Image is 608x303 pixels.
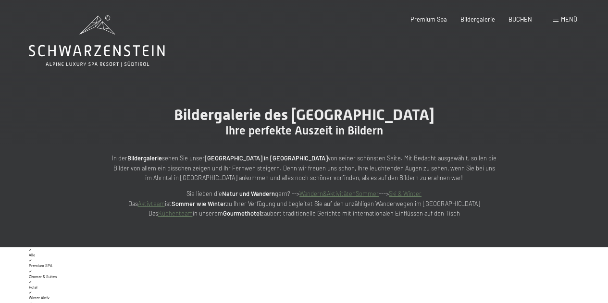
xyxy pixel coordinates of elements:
span: ✓ [29,247,32,252]
p: In der sehen Sie unser von seiner schönsten Seite. Mit Bedacht ausgewählt, sollen die Bilder von ... [112,153,496,182]
a: Premium Spa [410,15,447,23]
span: Zimmer & Suiten [29,274,57,279]
a: Aktivteam [138,200,165,207]
a: Ski & Winter [389,190,422,197]
span: ✓ [29,290,32,295]
span: Premium SPA [29,263,52,268]
span: ✓ [29,258,32,263]
p: Sie lieben die gern? --> ---> Das ist zu Ihrer Verfügung und begleitet Sie auf den unzähligen Wan... [112,189,496,218]
strong: Bildergalerie [127,154,162,162]
span: Menü [561,15,577,23]
span: Alle [29,253,35,257]
strong: Sommer wie Winter [172,200,226,207]
span: Bildergalerie des [GEOGRAPHIC_DATA] [174,106,434,124]
a: BUCHEN [509,15,532,23]
span: ✓ [29,269,32,274]
a: Wandern&AktivitätenSommer [299,190,379,197]
a: Bildergalerie [460,15,495,23]
strong: Natur und Wandern [222,190,275,197]
span: Ihre perfekte Auszeit in Bildern [225,124,383,137]
span: Winter Aktiv [29,295,50,300]
span: Hotel [29,285,37,290]
strong: Gourmethotel [223,209,261,217]
a: Küchenteam [158,209,193,217]
span: ✓ [29,279,32,284]
strong: [GEOGRAPHIC_DATA] in [GEOGRAPHIC_DATA] [205,154,328,162]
